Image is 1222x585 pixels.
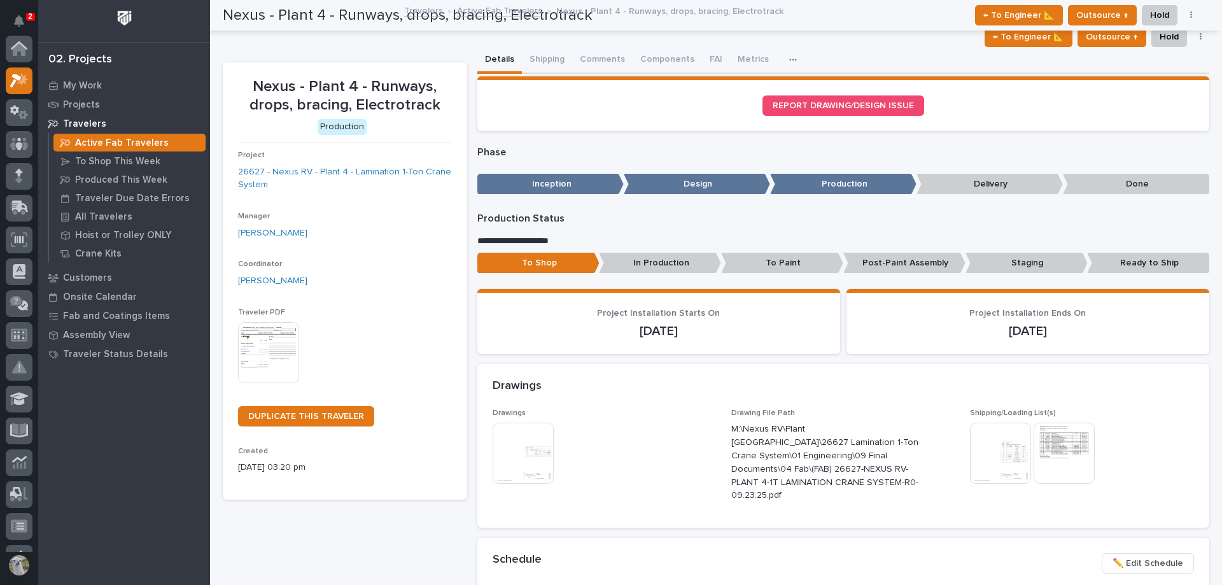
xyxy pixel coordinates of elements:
span: Project Installation Starts On [597,309,720,318]
p: Phase [477,146,1210,159]
p: Fab and Coatings Items [63,311,170,322]
span: Project [238,152,265,159]
a: Traveler Due Date Errors [49,189,210,207]
button: Shipping [522,47,572,74]
button: Metrics [730,47,776,74]
p: Post-Paint Assembly [843,253,966,274]
p: [DATE] 03:20 pm [238,461,452,474]
p: Hoist or Trolley ONLY [75,230,172,241]
a: My Work [38,76,210,95]
p: Nexus - Plant 4 - Runways, drops, bracing, Electrotrack [556,3,783,17]
span: Drawings [493,409,526,417]
span: Coordinator [238,260,282,268]
p: Produced This Week [75,174,167,186]
div: Production [318,119,367,135]
span: Hold [1160,29,1179,45]
p: Crane Kits [75,248,122,260]
p: Projects [63,99,100,111]
button: Details [477,47,522,74]
button: users-avatar [6,552,32,579]
button: Notifications [6,8,32,34]
p: All Travelers [75,211,132,223]
span: Shipping/Loading List(s) [970,409,1056,417]
a: Travelers [404,3,443,17]
button: Outsource ↑ [1078,27,1146,47]
p: 2 [28,12,32,21]
a: 26627 - Nexus RV - Plant 4 - Lamination 1-Ton Crane System [238,166,452,192]
a: Active Fab Travelers [457,3,542,17]
span: REPORT DRAWING/DESIGN ISSUE [773,101,914,110]
span: Traveler PDF [238,309,285,316]
p: Onsite Calendar [63,292,137,303]
span: Outsource ↑ [1086,29,1138,45]
div: Notifications2 [16,15,32,36]
a: Produced This Week [49,171,210,188]
p: Ready to Ship [1087,253,1209,274]
button: FAI [702,47,730,74]
a: All Travelers [49,208,210,225]
p: To Shop [477,253,600,274]
p: My Work [63,80,102,92]
span: Created [238,448,268,455]
button: Components [633,47,702,74]
img: Workspace Logo [113,6,136,30]
p: To Shop This Week [75,156,160,167]
a: Assembly View [38,325,210,344]
p: Assembly View [63,330,130,341]
a: [PERSON_NAME] [238,274,307,288]
a: Hoist or Trolley ONLY [49,226,210,244]
button: ✏️ Edit Schedule [1102,553,1194,574]
p: Production [770,174,916,195]
p: Traveler Due Date Errors [75,193,190,204]
p: M:\Nexus RV\Plant [GEOGRAPHIC_DATA]\26627 Lamination 1-Ton Crane System\01 Engineering\09 Final D... [731,423,924,502]
p: Customers [63,272,112,284]
p: [DATE] [493,323,825,339]
a: Onsite Calendar [38,287,210,306]
a: DUPLICATE THIS TRAVELER [238,406,374,426]
button: ← To Engineer 📐 [985,27,1072,47]
a: Active Fab Travelers [49,134,210,152]
span: Drawing File Path [731,409,795,417]
span: DUPLICATE THIS TRAVELER [248,412,364,421]
a: Projects [38,95,210,114]
h2: Drawings [493,379,542,393]
div: 02. Projects [48,53,112,67]
p: Traveler Status Details [63,349,168,360]
button: Hold [1151,27,1187,47]
a: Travelers [38,114,210,133]
p: Production Status [477,213,1210,225]
p: Design [624,174,770,195]
p: Travelers [63,118,106,130]
p: Done [1063,174,1209,195]
span: Manager [238,213,270,220]
p: In Production [599,253,721,274]
a: REPORT DRAWING/DESIGN ISSUE [762,95,924,116]
p: To Paint [721,253,843,274]
span: Project Installation Ends On [969,309,1086,318]
p: [DATE] [862,323,1194,339]
a: Fab and Coatings Items [38,306,210,325]
a: [PERSON_NAME] [238,227,307,240]
h2: Schedule [493,553,542,567]
p: Delivery [916,174,1063,195]
p: Active Fab Travelers [75,137,169,149]
button: Comments [572,47,633,74]
p: Nexus - Plant 4 - Runways, drops, bracing, Electrotrack [238,78,452,115]
a: Crane Kits [49,244,210,262]
a: Customers [38,268,210,287]
a: Traveler Status Details [38,344,210,363]
span: ← To Engineer 📐 [993,29,1064,45]
p: Staging [966,253,1088,274]
span: ✏️ Edit Schedule [1113,556,1183,571]
p: Inception [477,174,624,195]
a: To Shop This Week [49,152,210,170]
